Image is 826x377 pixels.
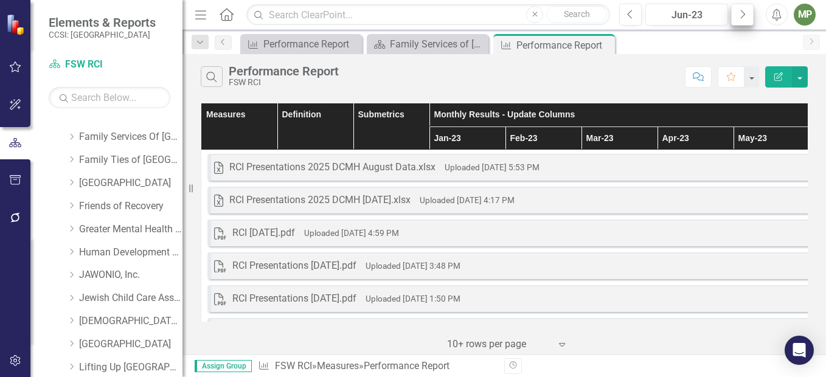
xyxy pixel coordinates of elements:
a: Human Development Svcs of West [79,246,182,260]
img: ClearPoint Strategy [5,13,27,35]
a: Performance Report [243,36,359,52]
a: [DEMOGRAPHIC_DATA][GEOGRAPHIC_DATA] on the [PERSON_NAME] [79,314,182,328]
span: Assign Group [195,360,252,372]
a: Family Services of [GEOGRAPHIC_DATA] Page [370,36,485,52]
div: RCI Presentations 2025 DCMH August Data.xlsx [229,161,436,175]
a: Family Ties of [GEOGRAPHIC_DATA], Inc. [79,153,182,167]
small: Uploaded [DATE] 5:53 PM [445,162,540,172]
span: Search [564,9,590,19]
a: Family Services Of [GEOGRAPHIC_DATA], Inc. [79,130,182,144]
button: Jun-23 [645,4,728,26]
a: Measures [317,360,359,372]
div: RCI Presentations [DATE].pdf [232,259,356,273]
div: Performance Report [516,38,612,53]
div: Performance Report [229,64,339,78]
div: Family Services of [GEOGRAPHIC_DATA] Page [390,36,485,52]
a: FSW RCI [275,360,312,372]
input: Search ClearPoint... [246,4,610,26]
a: Lifting Up [GEOGRAPHIC_DATA] [79,361,182,375]
input: Search Below... [49,87,170,108]
div: Jun-23 [650,8,724,22]
span: Elements & Reports [49,15,156,30]
small: CCSI: [GEOGRAPHIC_DATA] [49,30,156,40]
a: Friends of Recovery [79,199,182,213]
div: Open Intercom Messenger [785,336,814,365]
button: MP [794,4,816,26]
div: RCI [DATE].pdf [232,226,295,240]
a: FSW RCI [49,58,170,72]
div: RCI Presentations [DATE].pdf [232,292,356,306]
div: RCI Presentations 2025 DCMH [DATE].xlsx [229,193,411,207]
small: Uploaded [DATE] 1:50 PM [366,294,460,303]
small: Uploaded [DATE] 3:48 PM [366,261,460,271]
div: Performance Report [263,36,359,52]
div: » » [258,359,495,373]
a: Greater Mental Health of [GEOGRAPHIC_DATA] [79,223,182,237]
small: Uploaded [DATE] 4:17 PM [420,195,515,205]
a: [GEOGRAPHIC_DATA] [79,337,182,351]
a: Jewish Child Care Association [79,291,182,305]
a: JAWONIO, Inc. [79,268,182,282]
small: Uploaded [DATE] 4:59 PM [304,228,399,238]
div: Performance Report [364,360,449,372]
div: FSW RCI [229,78,339,87]
button: Search [546,6,607,23]
a: [GEOGRAPHIC_DATA] [79,176,182,190]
